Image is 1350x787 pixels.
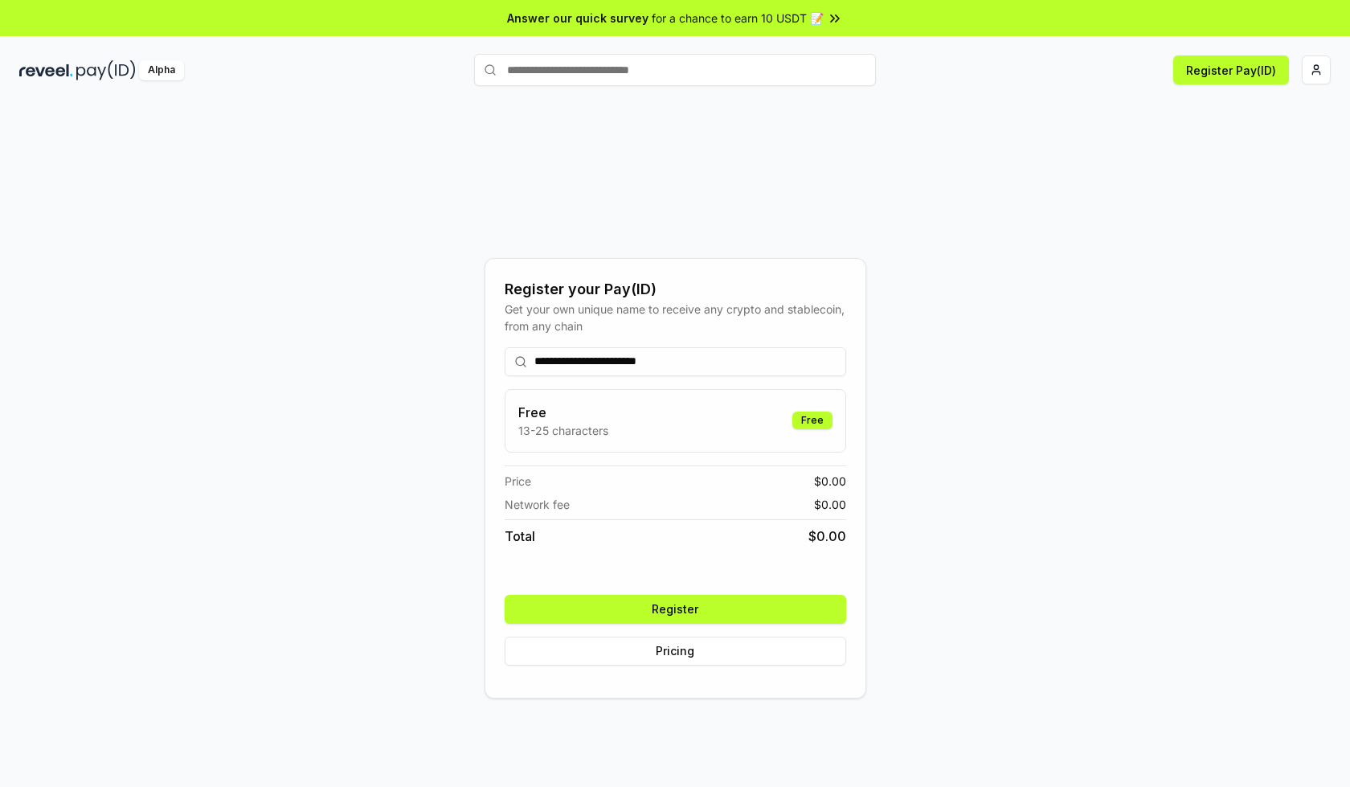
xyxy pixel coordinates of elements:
span: for a chance to earn 10 USDT 📝 [652,10,824,27]
span: Network fee [505,496,570,513]
span: Price [505,473,531,490]
button: Register Pay(ID) [1173,55,1289,84]
button: Pricing [505,637,846,666]
div: Get your own unique name to receive any crypto and stablecoin, from any chain [505,301,846,334]
span: $ 0.00 [814,473,846,490]
div: Free [792,412,832,429]
div: Register your Pay(ID) [505,278,846,301]
span: $ 0.00 [808,527,846,546]
span: Answer our quick survey [507,10,648,27]
span: Total [505,527,535,546]
button: Register [505,595,846,624]
h3: Free [518,403,608,422]
p: 13-25 characters [518,422,608,439]
img: pay_id [76,60,136,80]
img: reveel_dark [19,60,73,80]
div: Alpha [139,60,184,80]
span: $ 0.00 [814,496,846,513]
